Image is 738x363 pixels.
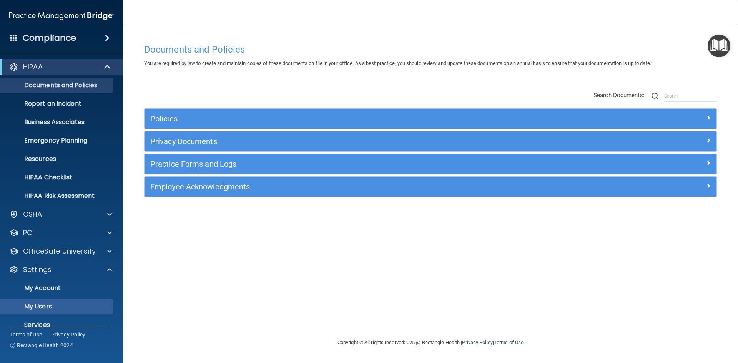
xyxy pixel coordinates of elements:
[5,192,110,200] p: HIPAA Risk Assessment
[605,308,729,339] iframe: Drift Widget Chat Controller
[150,113,711,125] a: Policies
[9,62,111,71] a: HIPAA
[5,137,110,144] p: Emergency Planning
[23,228,34,237] p: PCI
[494,340,524,345] a: Terms of Use
[150,137,568,146] h5: Privacy Documents
[5,174,110,181] p: HIPAA Checklist
[290,330,571,355] div: Copyright © All rights reserved 2025 @ Rectangle Health | |
[51,331,86,338] a: Privacy Policy
[5,81,110,89] p: Documents and Policies
[150,182,568,191] h5: Employee Acknowledgments
[5,118,110,126] p: Business Associates
[9,247,112,256] a: OfficeSafe University
[5,303,110,310] p: My Users
[5,100,110,108] p: Report an Incident
[708,35,730,57] button: Open Resource Center
[5,155,110,163] p: Resources
[5,321,110,329] p: Services
[144,45,717,55] h4: Documents and Policies
[150,114,568,123] h5: Policies
[9,210,112,219] a: OSHA
[23,247,96,256] p: OfficeSafe University
[150,160,568,168] h5: Practice Forms and Logs
[664,90,717,102] input: Search
[144,60,651,66] span: You are required by law to create and maintain copies of these documents on file in your office. ...
[23,265,52,274] p: Settings
[10,341,73,349] span: Ⓒ Rectangle Health 2024
[23,33,76,43] h4: Compliance
[593,92,645,99] span: Search Documents:
[5,284,110,292] p: My Account
[9,228,112,237] a: PCI
[652,93,658,99] img: ic-search.3b580494.png
[462,340,492,345] a: Privacy Policy
[23,62,43,71] p: HIPAA
[150,135,711,148] a: Privacy Documents
[150,181,711,193] a: Employee Acknowledgments
[10,331,42,338] a: Terms of Use
[9,8,114,23] img: PMB logo
[150,158,711,170] a: Practice Forms and Logs
[9,265,112,274] a: Settings
[23,210,42,219] p: OSHA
